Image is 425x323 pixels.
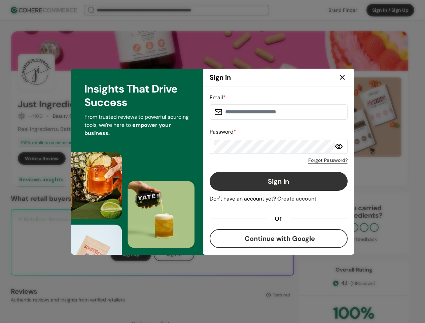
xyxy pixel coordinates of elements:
div: Don't have an account yet? [210,195,348,203]
a: Forgot Password? [308,157,348,164]
h3: Insights That Drive Success [84,82,189,109]
div: Create account [277,195,316,203]
label: Password [210,128,236,135]
button: Continue with Google [210,229,348,248]
span: empower your business. [84,121,171,137]
p: From trusted reviews to powerful sourcing tools, we’re here to [84,113,189,137]
label: Email [210,94,226,101]
div: or [267,215,290,221]
button: Sign in [210,172,348,191]
h2: Sign in [210,72,231,82]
